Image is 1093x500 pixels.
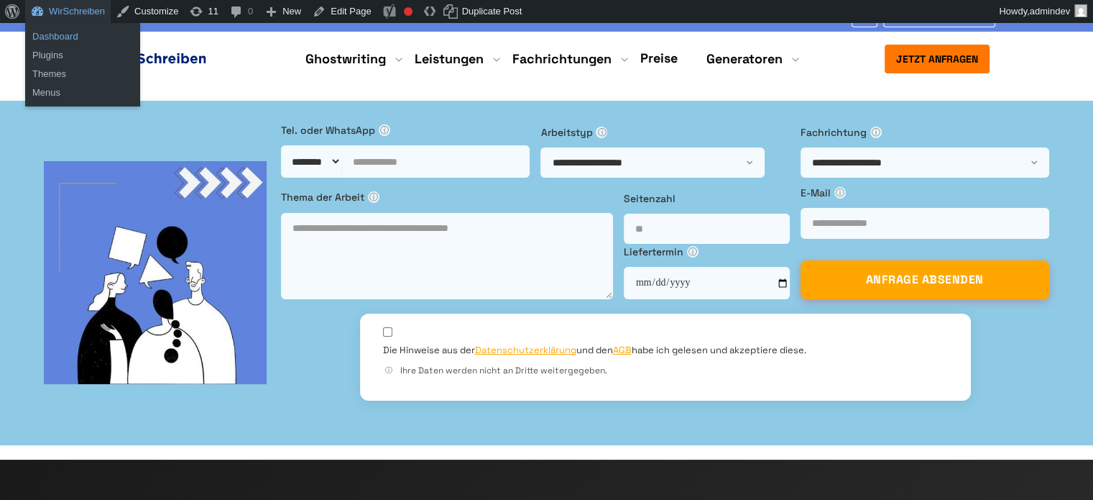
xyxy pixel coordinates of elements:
span: ⓘ [687,246,698,258]
span: ⓘ [596,127,607,138]
label: Die Hinweise aus der und den habe ich gelesen und akzeptiere diese. [383,344,806,357]
label: Seitenzahl [624,191,790,206]
a: Menus [25,83,140,102]
span: ⓘ [379,124,390,136]
label: Thema der Arbeit [281,189,612,205]
img: logo ghostwriter-österreich [104,48,209,70]
span: ⓘ [368,191,379,203]
label: Arbeitstyp [540,124,789,140]
span: admindev [1030,6,1070,17]
img: bg [44,161,267,384]
a: Ghostwriting [305,50,386,68]
button: Jetzt anfragen [885,45,990,73]
a: Dashboard [25,27,140,46]
span: ⓘ [383,365,395,376]
label: Fachrichtung [801,124,1049,140]
a: AGB [613,344,632,356]
a: Plugins [25,46,140,65]
div: Focus keyphrase not set [404,7,412,16]
label: E-Mail [801,185,1049,201]
a: Themes [25,65,140,83]
ul: WirSchreiben [25,23,140,69]
a: Preise [640,50,678,66]
label: Tel. oder WhatsApp [281,122,530,138]
a: Datenschutzerklärung [475,344,576,356]
a: Leistungen [415,50,484,68]
button: ANFRAGE ABSENDEN [801,260,1049,299]
label: Liefertermin [624,244,790,260]
ul: WirSchreiben [25,60,140,106]
a: Generatoren [706,50,783,68]
span: ⓘ [870,127,882,138]
a: Fachrichtungen [512,50,612,68]
div: Ihre Daten werden nicht an Dritte weitergegeben. [383,364,948,378]
span: ⓘ [834,187,846,199]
